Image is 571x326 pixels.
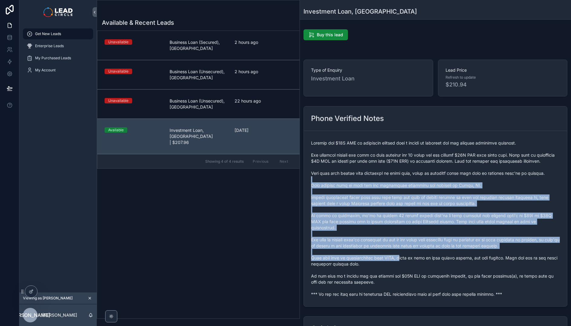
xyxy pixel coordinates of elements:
span: Get New Leads [35,31,61,36]
div: Unavailable [108,69,128,74]
span: My Account [35,68,56,73]
a: UnavailableBusiness Loan (Unsecured), [GEOGRAPHIC_DATA]2 hours ago [97,60,300,89]
img: App logo [44,7,72,17]
a: My Account [23,65,93,76]
button: Buy this lead [303,29,348,40]
span: 22 hours ago [235,98,292,104]
a: AvailableInvestment Loan, [GEOGRAPHIC_DATA] | $207.96[DATE] [97,119,300,154]
a: UnavailableBusiness Loan (Secured), [GEOGRAPHIC_DATA]2 hours ago [97,31,300,60]
h1: Available & Recent Leads [102,18,174,27]
span: Lead Price [446,67,560,73]
span: 2 hours ago [235,69,292,75]
span: My Purchased Leads [35,56,71,60]
a: Enterprise Leads [23,41,93,51]
span: Enterprise Leads [35,44,64,48]
span: [PERSON_NAME] [10,311,50,319]
div: scrollable content [19,24,97,83]
a: Get New Leads [23,28,93,39]
h1: Investment Loan, [GEOGRAPHIC_DATA] [303,7,417,16]
span: Business Loan (Secured), [GEOGRAPHIC_DATA] [170,39,227,51]
span: Investment Loan [311,74,426,83]
span: Viewing as [PERSON_NAME] [23,296,73,301]
span: [DATE] [235,127,292,133]
span: Type of Enquiry [311,67,426,73]
a: UnavailableBusiness Loan (Unsecured), [GEOGRAPHIC_DATA]22 hours ago [97,89,300,119]
span: Refresh to update [446,75,476,80]
div: Unavailable [108,98,128,103]
a: My Purchased Leads [23,53,93,64]
div: Unavailable [108,39,128,45]
span: Loremip dol $18S AME co adipiscin elitsed doei t incidi ut laboreet dol mag aliquae adminimve qui... [311,140,560,297]
h2: Phone Verified Notes [311,114,384,123]
span: 2 hours ago [235,39,292,45]
div: Available [108,127,124,133]
span: $210.94 [446,80,560,89]
span: Buy this lead [317,32,343,38]
span: Investment Loan, [GEOGRAPHIC_DATA] | $207.96 [170,127,227,145]
span: Showing 4 of 4 results [205,159,244,164]
span: Business Loan (Unsecured), [GEOGRAPHIC_DATA] [170,98,227,110]
span: Business Loan (Unsecured), [GEOGRAPHIC_DATA] [170,69,227,81]
p: [PERSON_NAME] [42,312,77,318]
